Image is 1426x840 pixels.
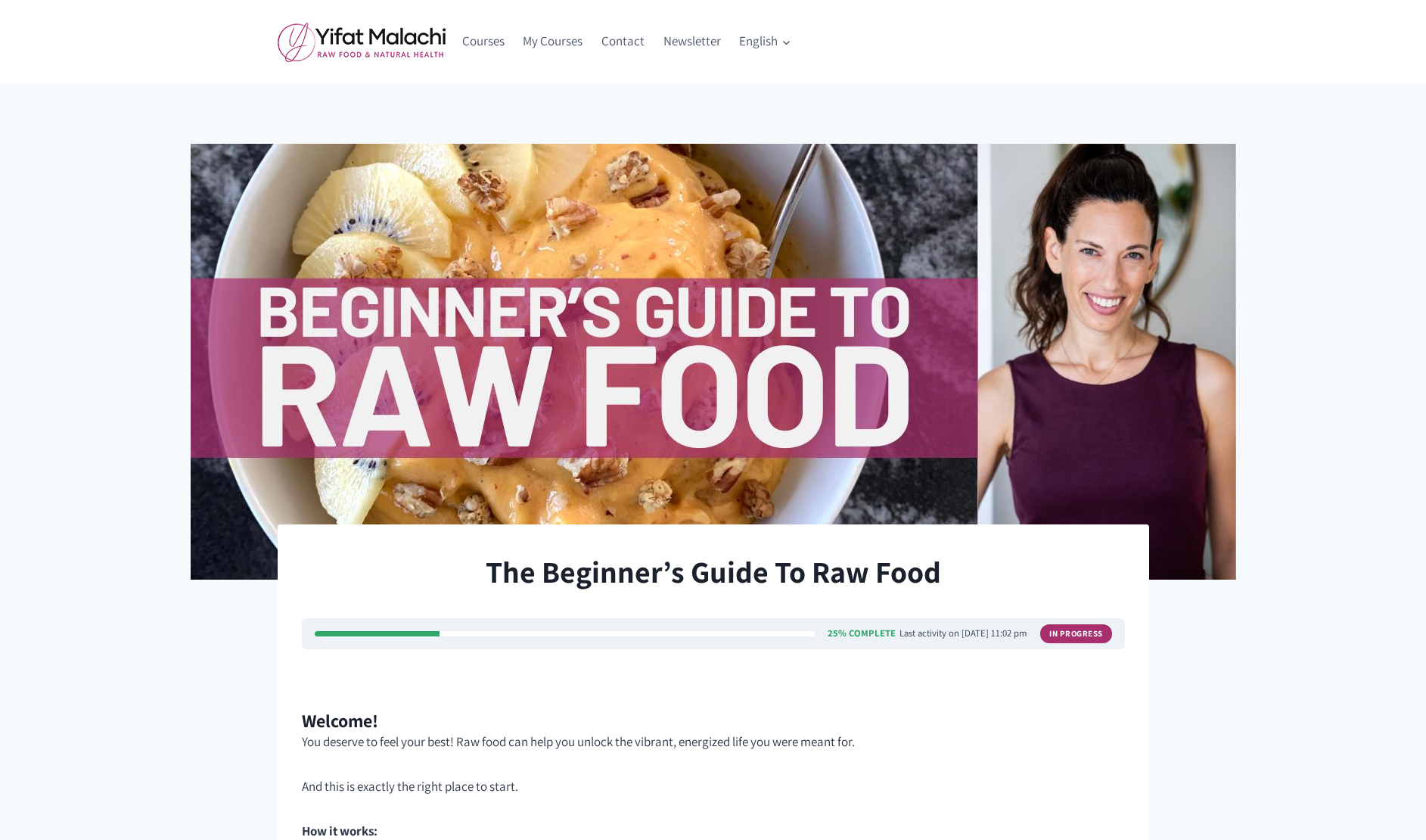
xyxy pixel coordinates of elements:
div: Last activity on [DATE] 11:02 pm [899,629,1027,639]
a: English [730,23,800,60]
h3: Welcome! [302,710,1125,732]
p: You deserve to feel your best! Raw food can help you unlock the vibrant, energized life you were ... [302,732,1125,752]
nav: Primary [453,23,800,60]
strong: How it works: [302,823,377,839]
span: English [739,31,791,51]
a: Newsletter [654,23,730,60]
div: 25% Complete [828,629,896,639]
h1: The Beginner’s Guide To Raw Food [302,549,1125,594]
a: My Courses [514,23,592,60]
a: Contact [592,23,654,60]
p: And this is exactly the right place to start. [302,776,1125,797]
img: yifat_logo41_en.png [278,22,446,62]
div: In Progress [1040,624,1112,642]
a: Courses [453,23,514,60]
